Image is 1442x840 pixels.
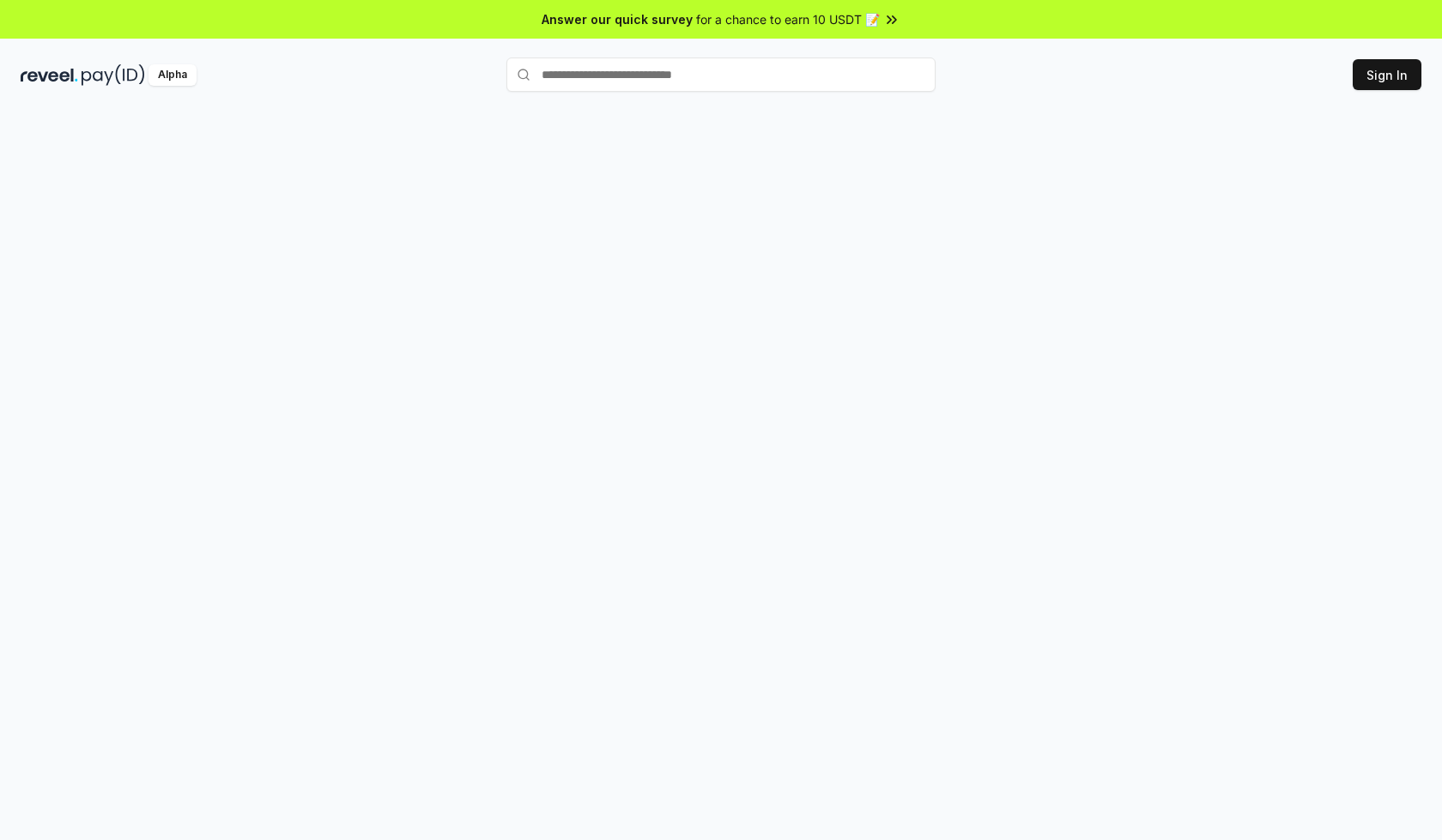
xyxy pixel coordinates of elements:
[82,64,145,86] img: pay_id
[1353,59,1421,90] button: Sign In
[148,64,197,86] div: Alpha
[696,10,880,28] span: for a chance to earn 10 USDT 📝
[542,10,693,28] span: Answer our quick survey
[21,64,78,86] img: reveel_dark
